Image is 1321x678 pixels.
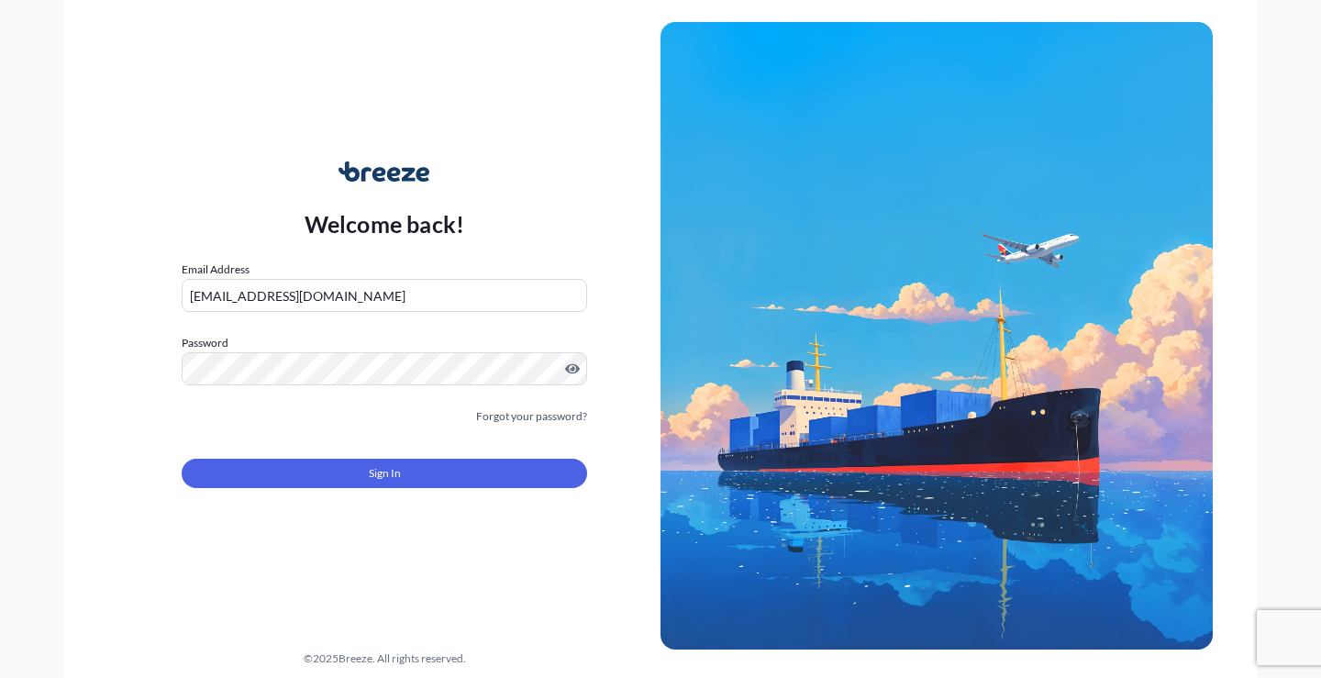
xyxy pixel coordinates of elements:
div: © 2025 Breeze. All rights reserved. [108,650,660,668]
button: Sign In [182,459,587,488]
span: Sign In [369,464,401,483]
a: Forgot your password? [476,407,587,426]
label: Password [182,334,587,352]
input: example@gmail.com [182,279,587,312]
label: Email Address [182,261,250,279]
p: Welcome back! [305,209,465,239]
button: Show password [565,361,580,376]
img: Ship illustration [660,22,1213,650]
